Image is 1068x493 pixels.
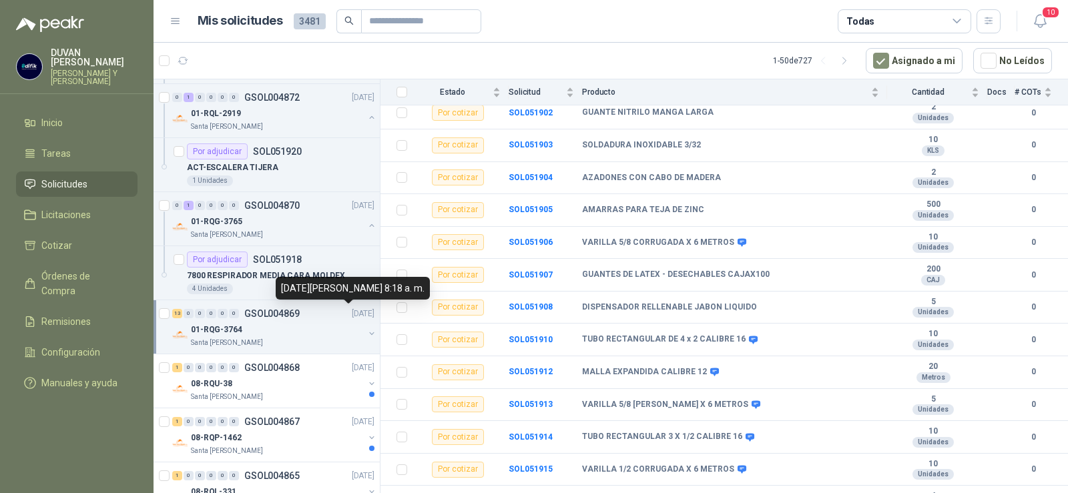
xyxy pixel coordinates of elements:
th: Solicitud [509,79,582,105]
b: 10 [887,135,979,145]
p: 01-RQG-3765 [191,215,242,228]
b: 10 [887,329,979,340]
div: 1 [172,363,182,372]
b: 0 [1015,107,1052,119]
span: 3481 [294,13,326,29]
a: 0 1 0 0 0 0 GSOL004872[DATE] Company Logo01-RQL-2919Santa [PERSON_NAME] [172,89,377,132]
span: Configuración [41,345,100,360]
p: GSOL004865 [244,471,300,480]
img: Company Logo [172,219,188,235]
p: Santa [PERSON_NAME] [191,446,263,456]
div: 0 [195,417,205,426]
b: GUANTE NITRILO MANGA LARGA [582,107,714,118]
button: No Leídos [973,48,1052,73]
div: Por cotizar [432,300,484,316]
div: 13 [172,309,182,318]
div: 0 [206,93,216,102]
p: 01-RQG-3764 [191,324,242,336]
div: 0 [184,363,194,372]
b: AMARRAS PARA TEJA DE ZINC [582,205,704,215]
a: SOL051903 [509,140,553,149]
a: SOL051908 [509,302,553,312]
span: Manuales y ayuda [41,376,117,390]
div: Por cotizar [432,429,484,445]
b: SOL051906 [509,237,553,247]
div: 0 [218,363,228,372]
p: Santa [PERSON_NAME] [191,338,263,348]
b: 10 [887,459,979,470]
img: Logo peakr [16,16,84,32]
p: [PERSON_NAME] Y [PERSON_NAME] [51,69,138,85]
b: SOL051914 [509,432,553,442]
img: Company Logo [172,381,188,397]
a: Solicitudes [16,171,138,197]
p: DUVAN [PERSON_NAME] [51,48,138,67]
b: DISPENSADOR RELLENABLE JABON LIQUIDO [582,302,757,313]
span: Solicitudes [41,177,87,191]
div: 1 [172,471,182,480]
div: 1 [184,93,194,102]
b: 2 [887,167,979,178]
a: SOL051912 [509,367,553,376]
span: Solicitud [509,87,563,97]
p: [DATE] [352,308,374,320]
b: 0 [1015,171,1052,184]
div: 1 - 50 de 727 [773,50,855,71]
b: 0 [1015,431,1052,444]
p: Santa [PERSON_NAME] [191,392,263,402]
div: Unidades [912,242,954,253]
b: 0 [1015,236,1052,249]
div: 0 [184,471,194,480]
img: Company Logo [17,54,42,79]
p: [DATE] [352,416,374,428]
div: 0 [218,201,228,210]
p: Santa [PERSON_NAME] [191,229,263,240]
b: VARILLA 5/8 CORRUGADA X 6 METROS [582,237,734,248]
a: Por adjudicarSOL051920ACT-ESCALERA TIJERA1 Unidades [154,138,380,192]
b: 0 [1015,398,1052,411]
div: 0 [229,201,239,210]
a: Tareas [16,141,138,166]
div: Por cotizar [432,202,484,218]
div: 0 [206,363,216,372]
div: 4 Unidades [187,284,233,294]
div: 0 [172,93,182,102]
p: [DATE] [352,91,374,104]
b: VARILLA 1/2 CORRUGADA X 6 METROS [582,464,734,475]
div: 0 [195,93,205,102]
div: Por cotizar [432,462,484,478]
div: 0 [184,417,194,426]
div: 0 [206,309,216,318]
b: TUBO RECTANGULAR DE 4 x 2 CALIBRE 16 [582,334,746,345]
span: Licitaciones [41,207,91,222]
div: Unidades [912,404,954,415]
a: SOL051904 [509,173,553,182]
p: ACT-ESCALERA TIJERA [187,161,278,174]
h1: Mis solicitudes [198,11,283,31]
div: Unidades [912,307,954,318]
p: GSOL004869 [244,309,300,318]
div: 1 [184,201,194,210]
span: Cantidad [887,87,969,97]
div: 0 [206,201,216,210]
b: 0 [1015,366,1052,378]
th: Cantidad [887,79,987,105]
div: 0 [229,417,239,426]
div: KLS [922,145,945,156]
a: SOL051913 [509,400,553,409]
b: 200 [887,264,979,275]
b: 0 [1015,301,1052,314]
b: 0 [1015,269,1052,282]
div: 0 [195,363,205,372]
div: 0 [218,417,228,426]
b: 0 [1015,463,1052,476]
div: Por cotizar [432,364,484,380]
a: SOL051902 [509,108,553,117]
div: Por adjudicar [187,252,248,268]
div: 0 [218,93,228,102]
p: GSOL004867 [244,417,300,426]
span: Inicio [41,115,63,130]
div: Todas [846,14,874,29]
